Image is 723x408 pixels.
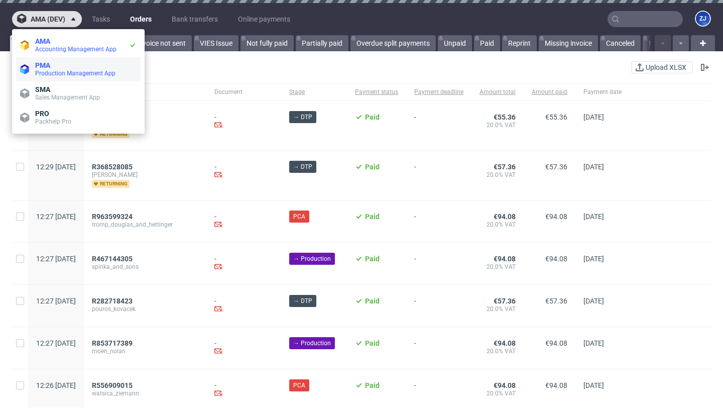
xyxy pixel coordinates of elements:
span: → Production [293,254,331,263]
a: Invoice not sent [131,35,192,51]
span: R368528085 [92,163,133,171]
a: Reprint [502,35,537,51]
a: Not PL [643,35,676,51]
span: 20.0% VAT [479,263,516,271]
a: Missing invoice [539,35,598,51]
span: €57.36 [494,163,516,171]
span: 12:29 [DATE] [36,163,76,171]
span: €94.08 [494,339,516,347]
span: - [414,163,463,188]
span: Packhelp Pro [35,118,71,125]
span: €94.08 [545,381,567,389]
span: 20.0% VAT [479,305,516,313]
span: 20.0% VAT [479,389,516,397]
span: Amount total [479,88,516,96]
a: R556909015 [92,381,135,389]
a: R368528085 [92,163,135,171]
span: watsica_ziemann [92,389,198,397]
a: R963599324 [92,213,135,221]
span: R282718423 [92,297,133,305]
span: → Production [293,339,331,348]
button: Upload XLSX [631,61,693,73]
span: → DTP [293,113,312,122]
span: [DATE] [583,213,604,221]
a: Overdue split payments [350,35,436,51]
span: €94.08 [545,339,567,347]
span: Paid [365,297,380,305]
span: Accounting Management App [35,46,116,53]
a: SMASales Management App [16,81,141,106]
div: - [214,163,273,180]
a: PROPackhelp Pro [16,106,141,130]
div: - [214,339,273,357]
span: €94.08 [545,213,567,221]
span: Payment deadline [414,88,463,96]
span: 20.0% VAT [479,171,516,179]
span: AMA [35,37,50,45]
span: - [414,297,463,315]
span: Payment status [355,88,398,96]
span: Sales Management App [35,94,100,101]
span: Paid [365,381,380,389]
a: R853717389 [92,339,135,347]
span: Paid [365,339,380,347]
span: €94.08 [494,213,516,221]
span: €57.36 [545,163,567,171]
a: Partially paid [296,35,348,51]
span: tromp_douglas_and_hettinger [92,221,198,229]
span: Paid [365,255,380,263]
span: 12:27 [DATE] [36,339,76,347]
span: [PERSON_NAME] [92,121,198,129]
span: 20.0% VAT [479,121,516,129]
a: Orders [124,11,158,27]
a: Not fully paid [240,35,294,51]
span: €94.08 [545,255,567,263]
span: pouros_kovacek [92,305,198,313]
span: - [414,255,463,272]
span: PCA [293,212,305,221]
a: R467144305 [92,255,135,263]
span: [DATE] [583,297,604,305]
span: R556909015 [92,381,133,389]
span: €55.36 [545,113,567,121]
a: All [10,35,39,51]
div: - [214,381,273,399]
div: - [214,255,273,272]
a: Unpaid [438,35,472,51]
span: Paid [365,113,380,121]
a: Canceled [600,35,641,51]
span: Amount paid [532,88,567,96]
span: R853717389 [92,339,133,347]
span: €57.36 [545,297,567,305]
a: Bank transfers [166,11,224,27]
span: 12:27 [DATE] [36,297,76,305]
span: returning [92,130,130,138]
span: moen_nolan [92,347,198,355]
a: R282718423 [92,297,135,305]
span: Stage [289,88,339,96]
a: Online payments [232,11,296,27]
a: Paid [474,35,500,51]
span: - [414,213,463,230]
span: 20.0% VAT [479,221,516,229]
div: - [214,213,273,230]
span: R963599324 [92,213,133,221]
span: 12:27 [DATE] [36,255,76,263]
a: VIES Issue [194,35,238,51]
button: ama (dev) [12,11,82,27]
div: - [214,113,273,131]
span: Production Management App [35,70,115,77]
span: [DATE] [583,163,604,171]
span: → DTP [293,296,312,305]
span: Order ID [92,88,198,96]
span: Paid [365,213,380,221]
span: Paid [365,163,380,171]
span: 20.0% VAT [479,347,516,355]
span: - [414,339,463,357]
span: [DATE] [583,255,604,263]
span: R467144305 [92,255,133,263]
span: SMA [35,85,50,93]
span: - [414,113,463,138]
span: spinka_and_sons [92,263,198,271]
span: [DATE] [583,339,604,347]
